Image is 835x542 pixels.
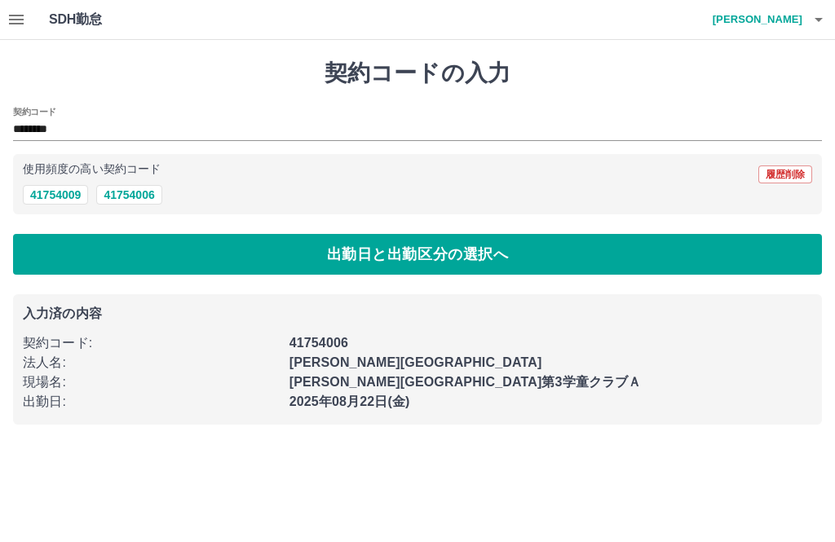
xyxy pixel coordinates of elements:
[289,375,642,389] b: [PERSON_NAME][GEOGRAPHIC_DATA]第3学童クラブＡ
[23,307,812,320] p: 入力済の内容
[23,333,280,353] p: 契約コード :
[289,336,348,350] b: 41754006
[289,355,542,369] b: [PERSON_NAME][GEOGRAPHIC_DATA]
[23,392,280,412] p: 出勤日 :
[289,394,410,408] b: 2025年08月22日(金)
[23,353,280,372] p: 法人名 :
[758,165,812,183] button: 履歴削除
[23,164,161,175] p: 使用頻度の高い契約コード
[13,59,822,87] h1: 契約コードの入力
[13,234,822,275] button: 出勤日と出勤区分の選択へ
[13,105,56,118] h2: 契約コード
[96,185,161,205] button: 41754006
[23,372,280,392] p: 現場名 :
[23,185,88,205] button: 41754009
